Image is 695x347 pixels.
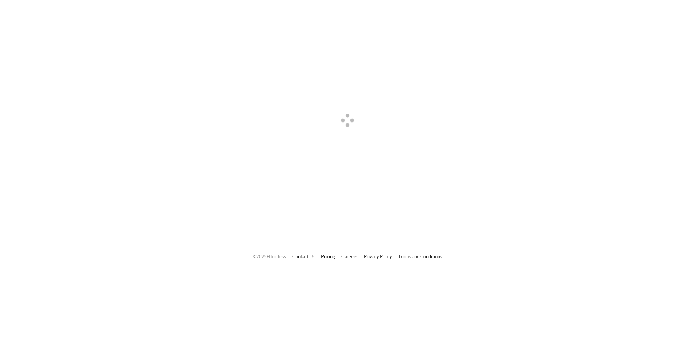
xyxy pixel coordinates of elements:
[321,254,335,259] a: Pricing
[341,254,358,259] a: Careers
[364,254,392,259] a: Privacy Policy
[398,254,442,259] a: Terms and Conditions
[292,254,315,259] a: Contact Us
[253,254,286,259] span: © 2025 Effortless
